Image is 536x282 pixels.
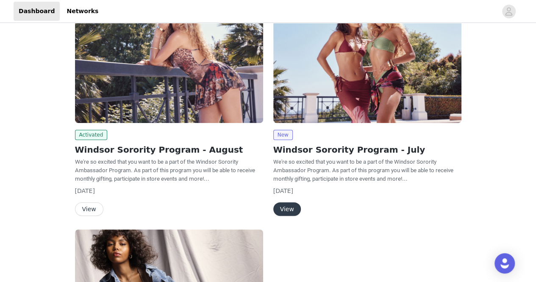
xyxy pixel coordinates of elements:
[273,143,461,156] h2: Windsor Sorority Program - July
[14,2,60,21] a: Dashboard
[61,2,103,21] a: Networks
[75,159,255,182] span: We're so excited that you want to be a part of the Windsor Sorority Ambassador Program. As part o...
[273,206,301,212] a: View
[75,202,103,216] button: View
[75,130,108,140] span: Activated
[505,5,513,18] div: avatar
[75,187,95,194] span: [DATE]
[273,159,453,182] span: We're so excited that you want to be a part of the Windsor Sorority Ambassador Program. As part o...
[273,130,293,140] span: New
[75,206,103,212] a: View
[273,187,293,194] span: [DATE]
[494,253,515,274] div: Open Intercom Messenger
[75,143,263,156] h2: Windsor Sorority Program - August
[273,202,301,216] button: View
